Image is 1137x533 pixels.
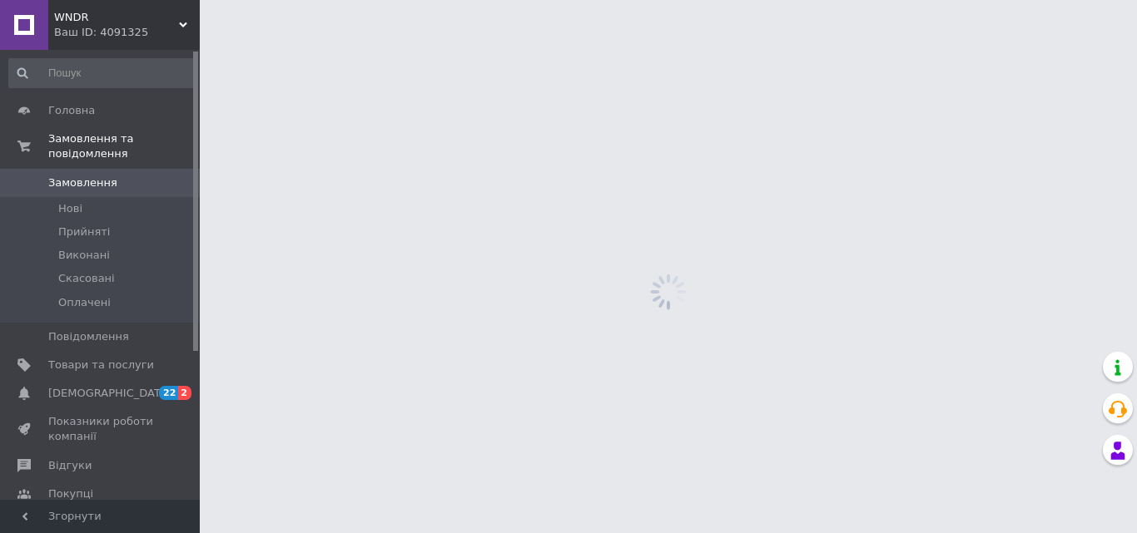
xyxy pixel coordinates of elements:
[54,25,200,40] div: Ваш ID: 4091325
[8,58,196,88] input: Пошук
[58,201,82,216] span: Нові
[48,103,95,118] span: Головна
[48,458,92,473] span: Відгуки
[646,269,691,314] img: spinner_grey-bg-hcd09dd2d8f1a785e3413b09b97f8118e7.gif
[178,386,191,400] span: 2
[58,248,110,263] span: Виконані
[54,10,179,25] span: WNDR
[48,175,117,190] span: Замовлення
[48,131,200,161] span: Замовлення та повідомлення
[159,386,178,400] span: 22
[48,414,154,444] span: Показники роботи компанії
[48,486,93,501] span: Покупці
[58,295,111,310] span: Оплачені
[48,329,129,344] span: Повідомлення
[48,358,154,373] span: Товари та послуги
[58,271,115,286] span: Скасовані
[48,386,171,401] span: [DEMOGRAPHIC_DATA]
[58,225,110,239] span: Прийняті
